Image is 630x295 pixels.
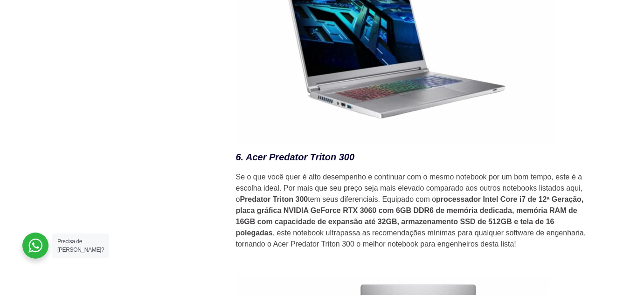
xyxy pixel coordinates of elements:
[583,250,630,295] iframe: Chat Widget
[583,250,630,295] div: Widget de chat
[236,172,590,250] p: Se o que você quer é alto desempenho e continuar com o mesmo notebook por um bom tempo, este é a ...
[57,238,104,253] span: Precisa de [PERSON_NAME]?
[236,152,355,162] em: 6. Acer Predator Triton 300
[240,195,308,203] strong: Predator Triton 300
